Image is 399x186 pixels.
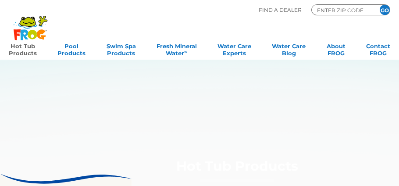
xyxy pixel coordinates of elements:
a: ContactFROG [366,40,390,57]
a: Swim SpaProducts [107,40,136,57]
a: AboutFROG [327,40,346,57]
a: Water CareBlog [272,40,306,57]
h1: Hot Tub Products [104,159,370,182]
p: Find A Dealer [259,4,302,15]
a: Hot TubProducts [9,40,37,57]
sup: ∞ [184,49,187,54]
a: Fresh MineralWater∞ [157,40,197,57]
a: Water CareExperts [217,40,251,57]
a: PoolProducts [57,40,85,57]
input: GO [380,5,390,15]
img: Frog Products Logo [9,4,52,40]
